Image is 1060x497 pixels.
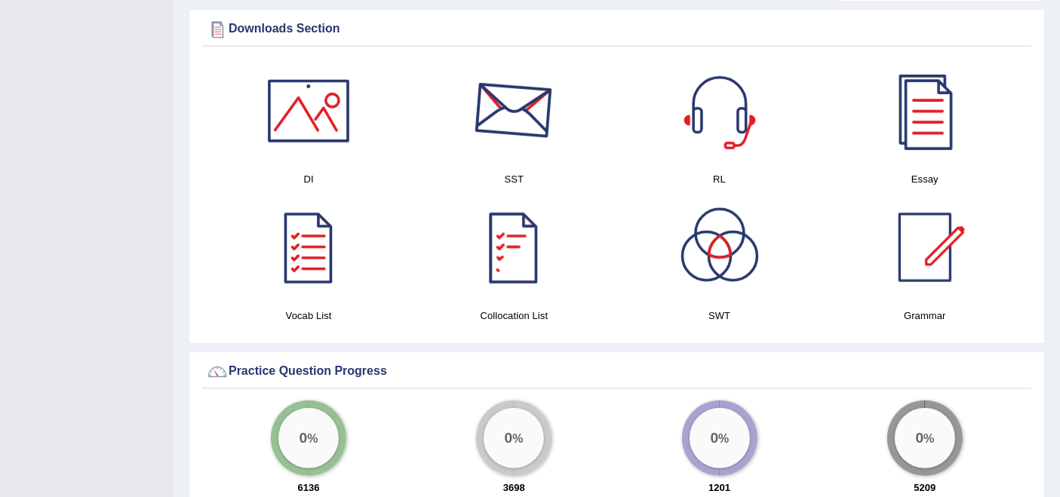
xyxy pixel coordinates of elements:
[625,308,815,324] h4: SWT
[625,171,815,187] h4: RL
[914,482,936,493] strong: 5209
[503,482,525,493] strong: 3698
[895,408,955,468] div: %
[214,171,404,187] h4: DI
[419,308,609,324] h4: Collocation List
[505,430,513,446] big: 0
[690,408,750,468] div: %
[484,408,544,468] div: %
[708,482,730,493] strong: 1201
[206,360,1028,383] div: Practice Question Progress
[214,308,404,324] h4: Vocab List
[915,430,923,446] big: 0
[830,171,1020,187] h4: Essay
[206,18,1028,41] div: Downloads Section
[298,482,320,493] strong: 6136
[830,308,1020,324] h4: Grammar
[710,430,718,446] big: 0
[300,430,308,446] big: 0
[278,408,339,468] div: %
[419,171,609,187] h4: SST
